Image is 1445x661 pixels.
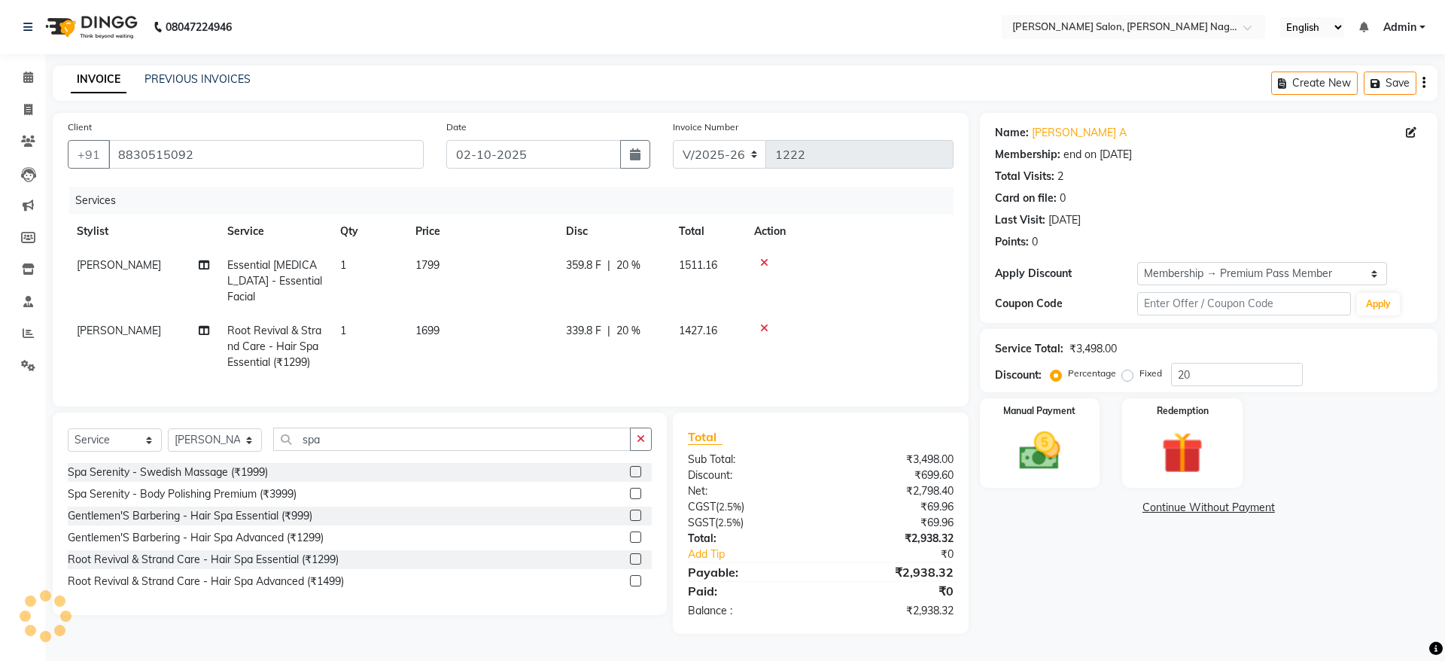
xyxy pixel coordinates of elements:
div: Last Visit: [995,212,1045,228]
span: Total [688,429,722,445]
label: Fixed [1139,367,1162,380]
div: Name: [995,125,1029,141]
th: Qty [331,215,406,248]
div: Points: [995,234,1029,250]
label: Percentage [1068,367,1116,380]
div: Gentlemen'S Barbering - Hair Spa Advanced (₹1299) [68,530,324,546]
input: Search or Scan [273,428,631,451]
div: 2 [1057,169,1063,184]
div: ₹3,498.00 [1069,341,1117,357]
a: [PERSON_NAME] A [1032,125,1127,141]
div: Payable: [677,563,820,581]
span: Root Revival & Strand Care - Hair Spa Essential (₹1299) [227,324,321,369]
span: SGST [688,516,715,529]
div: Spa Serenity - Swedish Massage (₹1999) [68,465,268,480]
a: Continue Without Payment [983,500,1434,516]
span: 2.5% [718,516,741,528]
div: Total Visits: [995,169,1054,184]
span: 339.8 F [566,323,601,339]
div: Sub Total: [677,452,820,468]
b: 08047224946 [166,6,232,48]
th: Price [406,215,557,248]
span: | [607,323,610,339]
span: [PERSON_NAME] [77,324,161,337]
div: Membership: [995,147,1060,163]
div: Apply Discount [995,266,1137,282]
div: Root Revival & Strand Care - Hair Spa Essential (₹1299) [68,552,339,568]
span: | [607,257,610,273]
div: [DATE] [1048,212,1081,228]
th: Action [745,215,954,248]
label: Client [68,120,92,134]
span: Essential [MEDICAL_DATA] - Essential Facial [227,258,322,303]
span: 2.5% [719,501,741,513]
th: Total [670,215,745,248]
button: Save [1364,72,1416,95]
span: [PERSON_NAME] [77,258,161,272]
label: Invoice Number [673,120,738,134]
button: Create New [1271,72,1358,95]
span: 1799 [415,258,440,272]
div: Service Total: [995,341,1063,357]
div: ₹2,938.32 [820,531,964,547]
div: ₹699.60 [820,468,964,483]
div: Discount: [677,468,820,483]
span: 1 [340,258,346,272]
div: ( ) [677,515,820,531]
a: PREVIOUS INVOICES [144,72,251,86]
div: Card on file: [995,190,1057,206]
div: Net: [677,483,820,499]
th: Stylist [68,215,218,248]
div: ₹69.96 [820,515,964,531]
span: 1699 [415,324,440,337]
div: ₹3,498.00 [820,452,964,468]
div: Paid: [677,582,820,600]
div: ₹0 [844,547,964,562]
span: CGST [688,500,716,513]
span: 1 [340,324,346,337]
div: end on [DATE] [1063,147,1132,163]
div: ₹2,798.40 [820,483,964,499]
span: 359.8 F [566,257,601,273]
a: INVOICE [71,66,126,93]
img: _gift.svg [1148,427,1216,479]
div: Services [69,187,965,215]
div: ₹2,938.32 [820,603,964,619]
span: 1511.16 [679,258,717,272]
a: Add Tip [677,547,844,562]
div: Gentlemen'S Barbering - Hair Spa Essential (₹999) [68,508,312,524]
th: Service [218,215,331,248]
label: Date [446,120,467,134]
div: Total: [677,531,820,547]
input: Search by Name/Mobile/Email/Code [108,140,424,169]
div: ₹2,938.32 [820,563,964,581]
div: ( ) [677,499,820,515]
div: 0 [1060,190,1066,206]
img: logo [38,6,141,48]
div: ₹0 [820,582,964,600]
div: ₹69.96 [820,499,964,515]
span: 1427.16 [679,324,717,337]
span: 20 % [616,323,640,339]
div: Discount: [995,367,1042,383]
div: Spa Serenity - Body Polishing Premium (₹3999) [68,486,297,502]
span: Admin [1383,20,1416,35]
th: Disc [557,215,670,248]
div: Balance : [677,603,820,619]
button: +91 [68,140,110,169]
input: Enter Offer / Coupon Code [1137,292,1351,315]
div: Coupon Code [995,296,1137,312]
span: 20 % [616,257,640,273]
img: _cash.svg [1006,427,1074,475]
button: Apply [1357,293,1400,315]
label: Redemption [1157,404,1209,418]
div: Root Revival & Strand Care - Hair Spa Advanced (₹1499) [68,574,344,589]
div: 0 [1032,234,1038,250]
label: Manual Payment [1003,404,1075,418]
